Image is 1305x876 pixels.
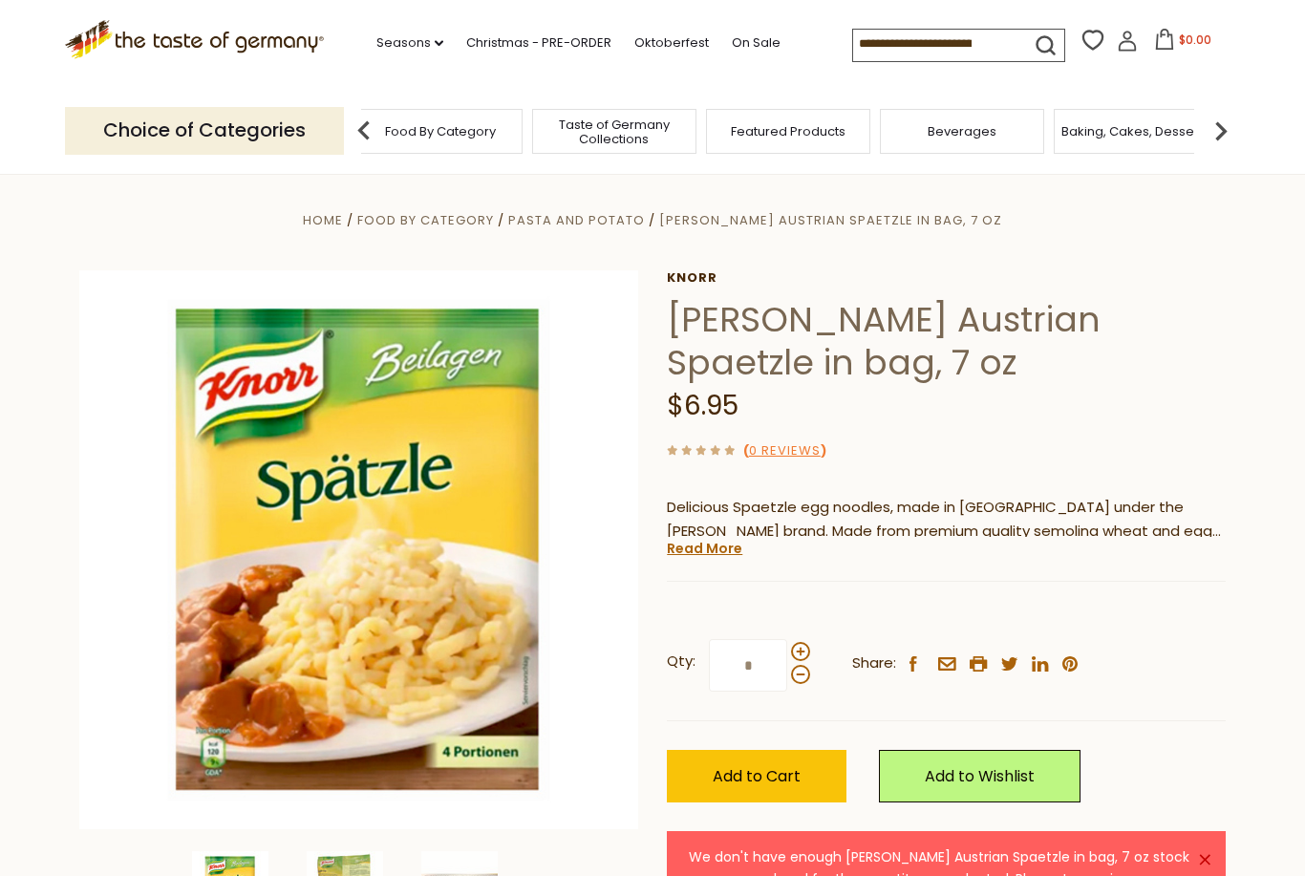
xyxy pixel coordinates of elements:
input: Qty: [709,639,787,692]
img: previous arrow [345,112,383,150]
a: Food By Category [385,124,496,139]
a: Featured Products [731,124,845,139]
a: Home [303,211,343,229]
a: × [1199,854,1210,865]
a: Read More [667,539,742,558]
p: Delicious Spaetzle egg noodles, made in [GEOGRAPHIC_DATA] under the [PERSON_NAME] brand. Made fro... [667,496,1226,544]
a: [PERSON_NAME] Austrian Spaetzle in bag, 7 oz [659,211,1002,229]
a: Knorr [667,270,1226,286]
a: Seasons [376,32,443,53]
strong: Qty: [667,650,695,673]
a: Taste of Germany Collections [538,118,691,146]
a: Food By Category [357,211,494,229]
a: Christmas - PRE-ORDER [466,32,611,53]
button: $0.00 [1142,29,1223,57]
a: Baking, Cakes, Desserts [1061,124,1209,139]
span: Share: [852,652,896,675]
p: Choice of Categories [65,107,344,154]
span: Add to Cart [713,765,801,787]
a: Pasta and Potato [508,211,645,229]
a: On Sale [732,32,781,53]
a: 0 Reviews [749,441,821,461]
span: $6.95 [667,387,738,424]
a: Add to Wishlist [879,750,1080,802]
span: ( ) [743,441,826,459]
span: $0.00 [1179,32,1211,48]
a: Beverages [928,124,996,139]
img: next arrow [1202,112,1240,150]
h1: [PERSON_NAME] Austrian Spaetzle in bag, 7 oz [667,298,1226,384]
button: Add to Cart [667,750,846,802]
a: Oktoberfest [634,32,709,53]
img: Knorr Austrian Spaetzle in bag, 7 oz [79,270,638,829]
